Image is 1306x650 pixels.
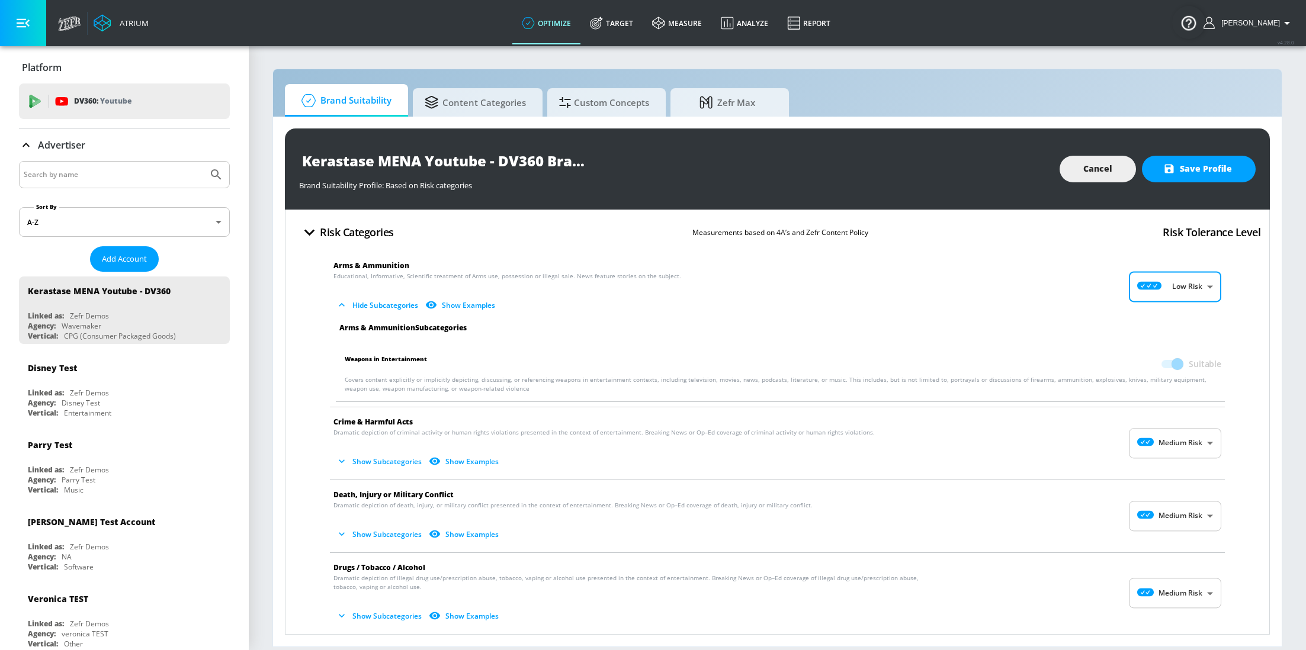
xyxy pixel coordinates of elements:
div: A-Z [19,207,230,237]
button: Open Resource Center [1172,6,1205,39]
div: Arms & Ammunition Subcategories [330,323,1231,333]
span: Drugs / Tobacco / Alcohol [333,562,425,572]
h4: Risk Categories [320,224,394,240]
div: Zefr Demos [70,542,109,552]
div: Vertical: [28,639,58,649]
div: Platform [19,51,230,84]
div: Parry Test [28,439,72,451]
span: Dramatic depiction of illegal drug use/prescription abuse, tobacco, vaping or alcohol use present... [333,574,942,591]
span: Suitable [1189,358,1221,370]
div: Zefr Demos [70,619,109,629]
div: Linked as: [28,388,64,398]
div: Zefr Demos [70,465,109,475]
div: Parry TestLinked as:Zefr DemosAgency:Parry TestVertical:Music [19,430,230,498]
span: Cancel [1083,162,1112,176]
p: Medium Risk [1159,438,1202,449]
div: DV360: Youtube [19,83,230,119]
div: Zefr Demos [70,311,109,321]
button: Show Examples [426,606,503,626]
div: Zefr Demos [70,388,109,398]
p: Youtube [100,95,131,107]
button: [PERSON_NAME] [1204,16,1294,30]
div: Agency: [28,475,56,485]
div: Software [64,562,94,572]
div: Agency: [28,321,56,331]
div: veronica TEST [62,629,108,639]
span: Content Categories [425,88,526,117]
p: Medium Risk [1159,511,1202,522]
span: Add Account [102,252,147,266]
span: Crime & Harmful Acts [333,417,413,427]
span: Dramatic depiction of criminal activity or human rights violations presented in the context of en... [333,428,875,437]
div: Vertical: [28,485,58,495]
div: Agency: [28,552,56,562]
p: DV360: [74,95,131,108]
div: Disney Test [62,398,100,408]
div: [PERSON_NAME] Test Account [28,516,155,527]
div: Atrium [115,18,149,28]
span: Save Profile [1166,162,1232,176]
p: Platform [22,61,62,74]
div: Wavemaker [62,321,101,331]
span: Custom Concepts [559,88,649,117]
div: Entertainment [64,408,111,418]
span: login as: stephanie.wolklin@zefr.com [1217,19,1280,27]
div: Vertical: [28,408,58,418]
a: Analyze [711,2,778,44]
div: CPG (Consumer Packaged Goods) [64,331,176,341]
div: Vertical: [28,331,58,341]
div: Disney TestLinked as:Zefr DemosAgency:Disney TestVertical:Entertainment [19,353,230,421]
span: Educational, Informative, Scientific treatment of Arms use, possession or illegal sale. News feat... [333,272,681,281]
h4: Risk Tolerance Level [1163,224,1260,240]
button: Show Examples [426,524,503,544]
div: Veronica TEST [28,593,88,604]
div: Vertical: [28,562,58,572]
p: Measurements based on 4A’s and Zefr Content Policy [692,226,868,239]
button: Show Subcategories [333,524,426,544]
p: Low Risk [1172,282,1202,292]
div: NA [62,552,72,562]
div: Linked as: [28,619,64,629]
a: Report [778,2,840,44]
span: Weapons in Entertainment [345,353,427,375]
button: Show Examples [426,452,503,471]
div: Advertiser [19,128,230,162]
a: Target [580,2,643,44]
span: Zefr Max [682,88,772,117]
p: Medium Risk [1159,588,1202,598]
span: Arms & Ammunition [333,260,409,271]
div: Disney Test [28,362,77,374]
button: Add Account [90,246,159,272]
div: Linked as: [28,542,64,552]
div: Agency: [28,629,56,639]
div: Agency: [28,398,56,408]
div: Parry Test [62,475,95,485]
label: Sort By [34,203,59,211]
a: Atrium [94,14,149,32]
p: Advertiser [38,139,85,152]
a: optimize [512,2,580,44]
div: Music [64,485,84,495]
button: Cancel [1060,156,1136,182]
div: Kerastase MENA Youtube - DV360Linked as:Zefr DemosAgency:WavemakerVertical:CPG (Consumer Packaged... [19,276,230,344]
button: Save Profile [1142,156,1256,182]
button: Show Examples [423,295,500,315]
div: Kerastase MENA Youtube - DV360 [28,285,171,297]
button: Risk Categories [294,218,399,246]
span: Death, Injury or Military Conflict [333,490,454,500]
div: [PERSON_NAME] Test AccountLinked as:Zefr DemosAgency:NAVertical:Software [19,507,230,575]
div: Linked as: [28,311,64,321]
button: Show Subcategories [333,452,426,471]
button: Show Subcategories [333,606,426,626]
div: Brand Suitability Profile: Based on Risk categories [299,174,1048,191]
input: Search by name [24,167,203,182]
div: Linked as: [28,465,64,475]
p: Covers content explicitly or implicitly depicting, discussing, or referencing weapons in entertai... [345,375,1221,393]
span: Brand Suitability [297,86,392,115]
div: Other [64,639,83,649]
a: measure [643,2,711,44]
span: v 4.28.0 [1278,39,1294,46]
